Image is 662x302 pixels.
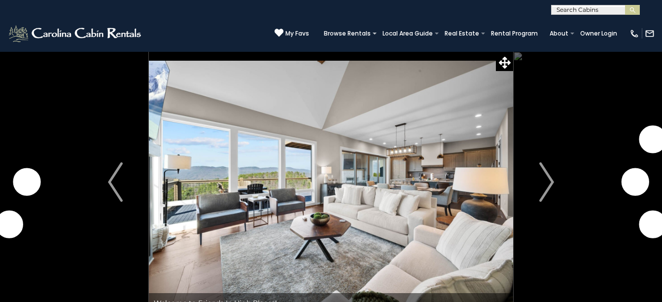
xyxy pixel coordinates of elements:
[319,27,376,40] a: Browse Rentals
[7,24,144,43] img: White-1-2.png
[486,27,543,40] a: Rental Program
[108,162,123,202] img: arrow
[275,28,309,38] a: My Favs
[440,27,484,40] a: Real Estate
[539,162,554,202] img: arrow
[575,27,622,40] a: Owner Login
[378,27,438,40] a: Local Area Guide
[645,29,655,38] img: mail-regular-white.png
[545,27,573,40] a: About
[285,29,309,38] span: My Favs
[629,29,639,38] img: phone-regular-white.png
